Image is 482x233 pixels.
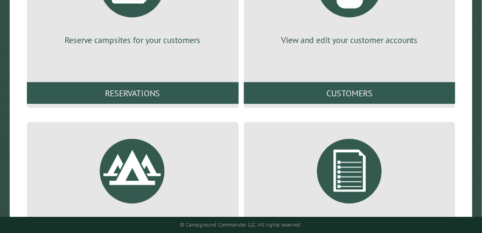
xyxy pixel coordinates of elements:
[27,82,239,104] a: Reservations
[40,131,226,232] a: View and edit your campsite data
[244,82,456,104] a: Customers
[180,221,302,228] small: © Campground Commander LLC. All rights reserved.
[257,34,443,46] p: View and edit your customer accounts
[257,131,443,232] a: Generate reports about your campground
[40,34,226,46] p: Reserve campsites for your customers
